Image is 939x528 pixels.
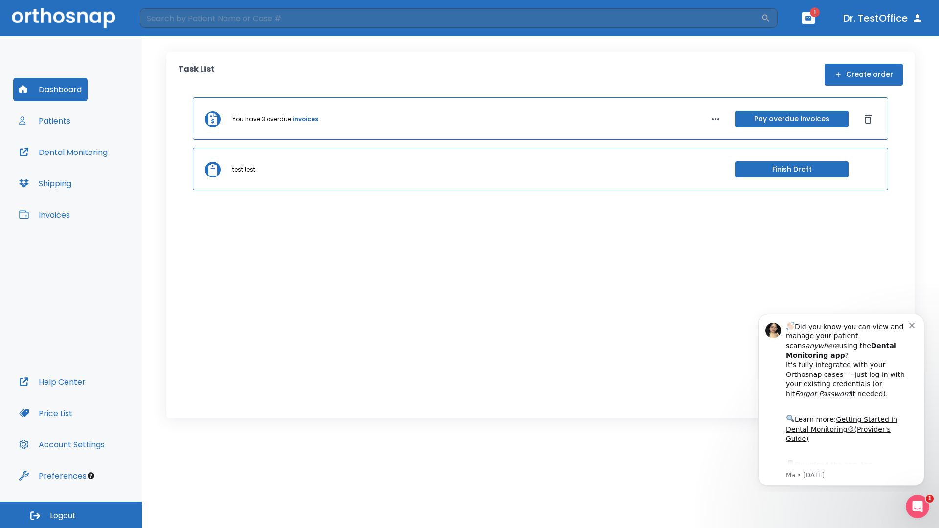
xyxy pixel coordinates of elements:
[810,7,820,17] span: 1
[13,109,76,132] button: Patients
[926,495,934,503] span: 1
[839,9,927,27] button: Dr. TestOffice
[906,495,929,518] iframe: Intercom live chat
[166,15,174,23] button: Dismiss notification
[13,203,76,226] button: Invoices
[13,370,91,394] button: Help Center
[735,161,849,177] button: Finish Draft
[860,111,876,127] button: Dismiss
[12,8,115,28] img: Orthosnap
[13,433,111,456] button: Account Settings
[50,510,76,521] span: Logout
[735,111,849,127] button: Pay overdue invoices
[43,166,166,175] p: Message from Ma, sent 7w ago
[13,78,88,101] button: Dashboard
[13,140,113,164] button: Dental Monitoring
[232,165,255,174] p: test test
[13,172,77,195] button: Shipping
[178,64,215,86] p: Task List
[293,115,318,124] a: invoices
[140,8,761,28] input: Search by Patient Name or Case #
[825,64,903,86] button: Create order
[87,471,95,480] div: Tooltip anchor
[43,154,166,203] div: Download the app: | ​ Let us know if you need help getting started!
[232,115,291,124] p: You have 3 overdue
[743,305,939,492] iframe: Intercom notifications message
[13,464,92,487] button: Preferences
[43,156,130,174] a: App Store
[13,401,78,425] button: Price List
